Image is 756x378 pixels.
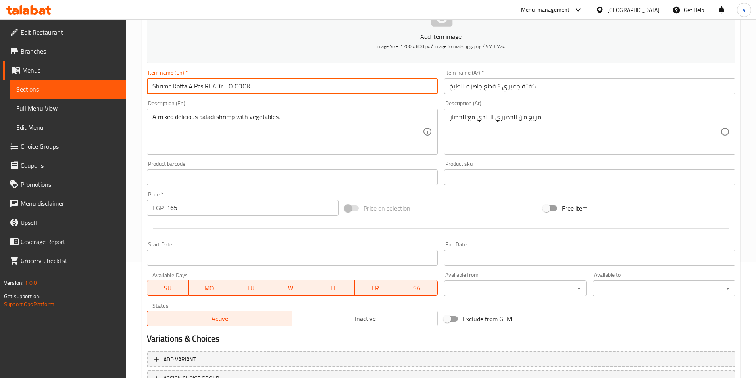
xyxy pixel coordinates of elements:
[233,282,269,294] span: TU
[159,32,723,41] p: Add item image
[376,42,506,51] span: Image Size: 1200 x 800 px / Image formats: jpg, png / 5MB Max.
[3,213,126,232] a: Upsell
[292,311,438,326] button: Inactive
[3,42,126,61] a: Branches
[3,194,126,213] a: Menu disclaimer
[296,313,435,324] span: Inactive
[3,175,126,194] a: Promotions
[16,123,120,132] span: Edit Menu
[150,282,186,294] span: SU
[364,203,410,213] span: Price on selection
[230,280,272,296] button: TU
[521,5,570,15] div: Menu-management
[450,113,720,151] textarea: مزيج من الجمبري البلدي مع الخضار
[152,203,164,213] p: EGP
[562,203,587,213] span: Free item
[21,180,120,189] span: Promotions
[3,156,126,175] a: Coupons
[3,61,126,80] a: Menus
[147,280,189,296] button: SU
[147,333,735,345] h2: Variations & Choices
[316,282,352,294] span: TH
[22,65,120,75] span: Menus
[313,280,355,296] button: TH
[593,280,735,296] div: ​
[21,237,120,246] span: Coverage Report
[355,280,396,296] button: FR
[4,299,54,309] a: Support.OpsPlatform
[3,137,126,156] a: Choice Groups
[21,218,120,227] span: Upsell
[4,291,40,301] span: Get support on:
[147,169,438,185] input: Please enter product barcode
[164,355,196,365] span: Add variant
[192,282,227,294] span: MO
[444,169,735,185] input: Please enter product sku
[21,161,120,170] span: Coupons
[21,27,120,37] span: Edit Restaurant
[396,280,438,296] button: SA
[10,99,126,118] a: Full Menu View
[21,199,120,208] span: Menu disclaimer
[271,280,313,296] button: WE
[150,313,289,324] span: Active
[21,142,120,151] span: Choice Groups
[444,280,587,296] div: ​
[147,351,735,368] button: Add variant
[189,280,230,296] button: MO
[10,80,126,99] a: Sections
[21,46,120,56] span: Branches
[21,256,120,265] span: Grocery Checklist
[463,314,512,324] span: Exclude from GEM
[16,84,120,94] span: Sections
[147,311,292,326] button: Active
[152,113,423,151] textarea: A mixed delicious baladi shrimp with vegetables.
[147,78,438,94] input: Enter name En
[16,104,120,113] span: Full Menu View
[3,23,126,42] a: Edit Restaurant
[400,282,435,294] span: SA
[3,251,126,270] a: Grocery Checklist
[607,6,660,14] div: [GEOGRAPHIC_DATA]
[4,278,23,288] span: Version:
[358,282,393,294] span: FR
[10,118,126,137] a: Edit Menu
[444,78,735,94] input: Enter name Ar
[167,200,339,216] input: Please enter price
[3,232,126,251] a: Coverage Report
[25,278,37,288] span: 1.0.0
[275,282,310,294] span: WE
[743,6,745,14] span: a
